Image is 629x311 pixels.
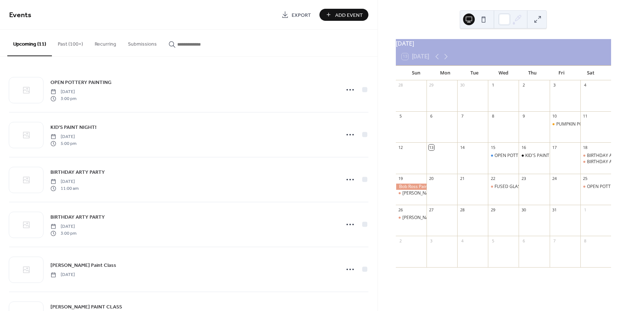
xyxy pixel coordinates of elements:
div: 26 [398,207,403,212]
div: 22 [490,176,496,181]
div: 23 [521,176,526,181]
div: 25 [583,176,588,181]
button: Past (100+) [52,30,89,55]
span: BIRTHDAY ARTY PARTY [50,214,105,221]
span: Events [9,8,31,22]
a: BIRTHDAY ARTY PARTY [50,168,105,176]
div: FUSED GLASS CLASS [DATE] THEMED [495,184,572,190]
div: KID'S PAINT NIGHT! [525,153,565,159]
a: OPEN POTTERY PAINTING [50,78,111,87]
div: 19 [398,176,403,181]
a: KID'S PAINT NIGHT! [50,123,96,131]
div: PUMPKIN POTTERY PAINTING [556,121,617,127]
div: FUSED GLASS CLASS HALLOWEEN THEMED [488,184,519,190]
div: 1 [490,82,496,88]
div: 5 [490,238,496,243]
div: 9 [521,114,526,119]
div: 4 [459,238,465,243]
button: Recurring [89,30,122,55]
div: 4 [583,82,588,88]
div: 30 [521,207,526,212]
div: [PERSON_NAME] PAINT CLASS [402,190,465,196]
div: [DATE] [396,39,611,48]
div: 27 [429,207,434,212]
div: Sun [402,66,431,80]
span: Export [292,11,311,19]
a: [PERSON_NAME] PAINT CLASS [50,303,122,311]
div: 3 [429,238,434,243]
div: 14 [459,145,465,150]
button: Add Event [319,9,368,21]
div: BIRTHDAY ARTY PARTY [580,153,611,159]
div: 16 [521,145,526,150]
span: KID'S PAINT NIGHT! [50,124,96,131]
span: 5:00 pm [50,140,76,147]
div: Thu [518,66,547,80]
div: 12 [398,145,403,150]
span: BIRTHDAY ARTY PARTY [50,169,105,176]
a: BIRTHDAY ARTY PARTY [50,213,105,221]
div: Wed [489,66,518,80]
div: 8 [490,114,496,119]
span: [DATE] [50,134,76,140]
span: 11:00 am [50,185,79,192]
div: 5 [398,114,403,119]
div: 10 [552,114,557,119]
div: 28 [398,82,403,88]
div: 6 [429,114,434,119]
div: 6 [521,238,526,243]
div: BOB ROSS PAINT CLASS [396,190,427,196]
div: OPEN POTTERY PAINTING [488,153,519,159]
div: BIRTHDAY ARTY PARTY [580,159,611,165]
div: 29 [490,207,496,212]
div: Sat [576,66,605,80]
div: 11 [583,114,588,119]
div: 3 [552,82,557,88]
div: 20 [429,176,434,181]
span: OPEN POTTERY PAINTING [50,79,111,87]
div: 30 [459,82,465,88]
div: [PERSON_NAME] PAINT CLASS [402,215,465,221]
div: OPEN POTTERY PAINTING [495,153,547,159]
span: 3:00 pm [50,230,76,237]
div: 17 [552,145,557,150]
span: Add Event [335,11,363,19]
div: 1 [583,207,588,212]
div: 7 [552,238,557,243]
div: 13 [429,145,434,150]
button: Submissions [122,30,163,55]
div: Mon [431,66,460,80]
div: 2 [521,82,526,88]
div: KID'S PAINT NIGHT! [519,153,549,159]
div: BOB ROSS PAINT CLASS [396,215,427,221]
span: [DATE] [50,89,76,95]
div: 2 [398,238,403,243]
span: [DATE] [50,223,76,230]
button: Upcoming (11) [7,30,52,56]
span: 3:00 pm [50,95,76,102]
span: [PERSON_NAME] Paint Class [50,262,116,269]
span: [DATE] [50,272,75,278]
div: Tue [460,66,489,80]
div: 18 [583,145,588,150]
div: 24 [552,176,557,181]
div: 7 [459,114,465,119]
div: 28 [459,207,465,212]
span: [DATE] [50,178,79,185]
div: OPEN POTTERY PAINTING [580,184,611,190]
div: Bob Ross Paint Class [396,184,427,190]
div: 31 [552,207,557,212]
div: 15 [490,145,496,150]
div: PUMPKIN POTTERY PAINTING [550,121,580,127]
div: 29 [429,82,434,88]
a: [PERSON_NAME] Paint Class [50,261,116,269]
div: 21 [459,176,465,181]
span: [PERSON_NAME] PAINT CLASS [50,303,122,311]
a: Export [276,9,317,21]
div: 8 [583,238,588,243]
div: Fri [547,66,576,80]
